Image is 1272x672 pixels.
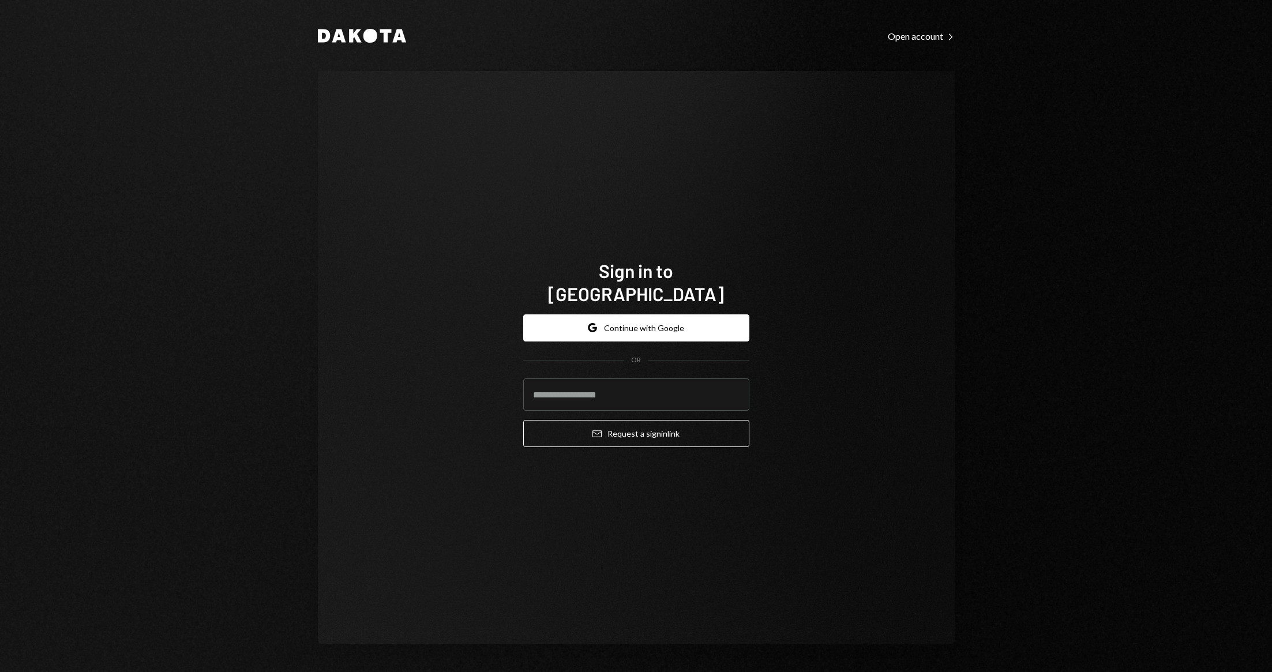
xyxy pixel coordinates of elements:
button: Continue with Google [523,314,749,341]
h1: Sign in to [GEOGRAPHIC_DATA] [523,259,749,305]
a: Open account [888,29,955,42]
div: OR [631,355,641,365]
div: Open account [888,31,955,42]
button: Request a signinlink [523,420,749,447]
